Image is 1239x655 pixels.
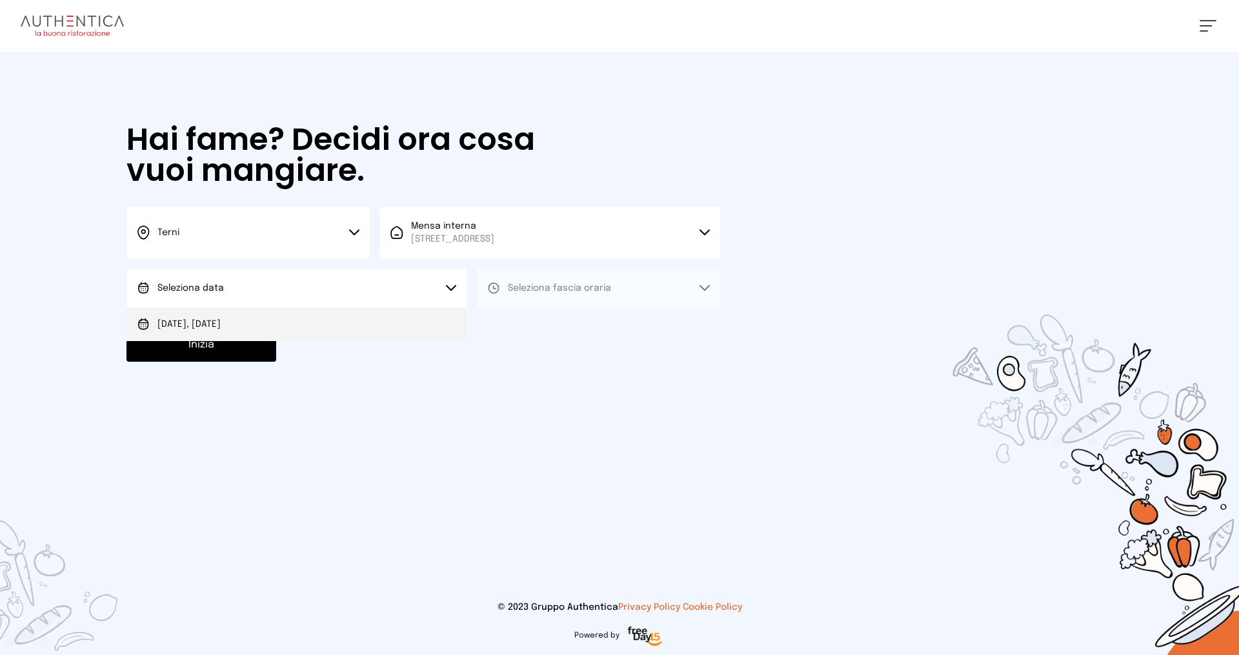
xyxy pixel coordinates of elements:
[477,269,720,307] button: Seleziona fascia oraria
[574,630,619,641] span: Powered by
[683,603,742,612] a: Cookie Policy
[157,284,224,293] span: Seleziona data
[625,624,665,650] img: logo-freeday.3e08031.png
[157,318,221,331] span: [DATE], [DATE]
[126,269,467,307] button: Seleziona data
[618,603,680,612] a: Privacy Policy
[126,328,276,362] button: Inizia
[21,601,1218,614] p: © 2023 Gruppo Authentica
[508,284,611,293] span: Seleziona fascia oraria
